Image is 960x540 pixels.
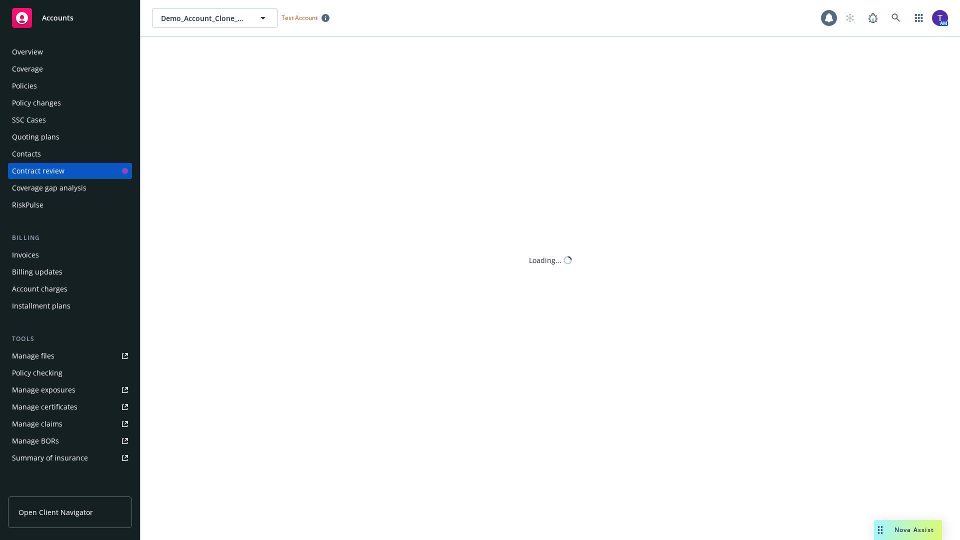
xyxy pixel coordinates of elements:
a: Contract review [8,163,132,179]
div: Invoices [12,247,39,263]
span: Demo_Account_Clone_QA_CR_Tests_Prospect [161,13,247,23]
a: Policy changes [8,95,132,111]
a: Billing updates [8,264,132,280]
span: Nova Assist [894,525,934,534]
div: Contacts [12,146,41,162]
div: Manage certificates [12,399,77,415]
a: Policies [8,78,132,94]
a: Search [886,8,906,28]
a: Report a Bug [863,8,883,28]
div: RiskPulse [12,197,43,213]
a: Contacts [8,146,132,162]
a: Quoting plans [8,129,132,145]
a: Installment plans [8,298,132,314]
div: Manage claims [12,416,62,432]
a: Manage exposures [8,382,132,398]
span: Test Account [281,13,317,22]
div: Summary of insurance [12,450,88,466]
div: Coverage gap analysis [12,180,86,196]
a: Manage claims [8,416,132,432]
div: Coverage [12,61,43,77]
div: Policies [12,78,37,94]
a: Invoices [8,247,132,263]
a: Coverage gap analysis [8,180,132,196]
a: Manage BORs [8,433,132,449]
img: photo [932,10,948,26]
a: Manage certificates [8,399,132,415]
div: Billing [8,233,132,243]
span: Test Account [277,12,333,23]
a: Policy checking [8,365,132,381]
a: Overview [8,44,132,60]
a: Summary of insurance [8,450,132,466]
a: RiskPulse [8,197,132,213]
div: Manage exposures [12,382,75,398]
button: Nova Assist [874,520,942,540]
div: Tools [8,334,132,344]
button: Demo_Account_Clone_QA_CR_Tests_Prospect [152,8,277,28]
div: SSC Cases [12,112,46,128]
div: Policy checking [12,365,62,381]
div: Manage BORs [12,433,59,449]
a: Switch app [909,8,929,28]
div: Loading... [529,255,561,265]
span: Accounts [42,14,73,22]
div: Installment plans [12,298,70,314]
div: Manage files [12,348,54,364]
div: Account charges [12,281,67,297]
div: Contract review [12,163,64,179]
div: Overview [12,44,43,60]
span: Open Client Navigator [18,507,93,517]
div: Billing updates [12,264,62,280]
div: Analytics hub [8,486,132,496]
a: SSC Cases [8,112,132,128]
a: Accounts [8,4,132,32]
a: Manage files [8,348,132,364]
a: Account charges [8,281,132,297]
a: Start snowing [840,8,860,28]
div: Policy changes [12,95,61,111]
div: Quoting plans [12,129,59,145]
div: Drag to move [874,520,886,540]
a: Coverage [8,61,132,77]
